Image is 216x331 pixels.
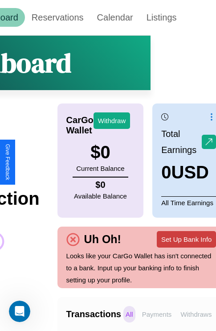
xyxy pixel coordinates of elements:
[74,180,127,190] h4: $ 0
[90,8,140,27] a: Calendar
[74,190,127,202] p: Available Balance
[25,8,90,27] a: Reservations
[4,144,11,180] div: Give Feedback
[123,306,135,323] p: All
[178,306,214,323] p: Withdraws
[161,126,202,158] p: Total Earnings
[161,162,216,182] h3: 0 USD
[161,196,216,209] p: All Time Earnings
[94,112,130,129] button: Withdraw
[140,306,174,323] p: Payments
[66,309,121,319] h4: Transactions
[76,142,124,162] h3: $ 0
[66,115,94,136] h4: CarGo Wallet
[80,233,126,246] h4: Uh Oh!
[9,301,30,322] iframe: Intercom live chat
[157,231,216,248] button: Set Up Bank Info
[76,162,124,174] p: Current Balance
[140,8,183,27] a: Listings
